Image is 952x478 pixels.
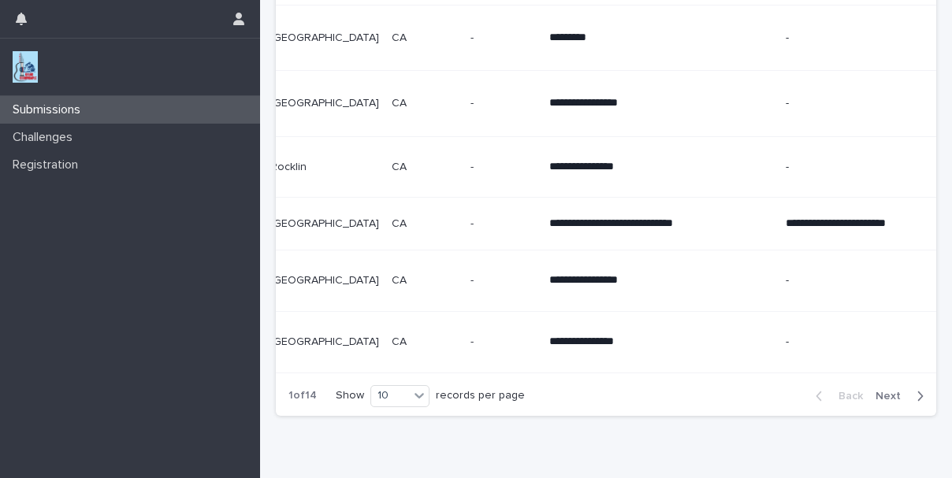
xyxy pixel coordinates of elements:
[470,274,537,287] p: -
[470,217,537,231] p: -
[270,274,379,287] p: [GEOGRAPHIC_DATA]
[371,387,409,404] div: 10
[470,31,537,45] p: -
[270,335,379,349] p: [GEOGRAPHIC_DATA]
[392,161,458,174] p: CA
[336,389,364,402] p: Show
[6,102,93,117] p: Submissions
[876,391,910,402] span: Next
[392,31,458,45] p: CA
[6,157,91,172] p: Registration
[392,97,458,110] p: CA
[803,389,869,403] button: Back
[13,51,38,83] img: jxsLJbdS1eYBI7rVAS4p
[270,161,379,174] p: Rocklin
[392,217,458,231] p: CA
[270,97,379,110] p: [GEOGRAPHIC_DATA]
[392,335,458,349] p: CA
[829,391,863,402] span: Back
[6,130,85,145] p: Challenges
[270,217,379,231] p: [GEOGRAPHIC_DATA]
[270,31,379,45] p: [GEOGRAPHIC_DATA]
[470,97,537,110] p: -
[869,389,936,403] button: Next
[436,389,525,402] p: records per page
[276,376,329,415] p: 1 of 14
[470,161,537,174] p: -
[470,335,537,349] p: -
[392,274,458,287] p: CA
